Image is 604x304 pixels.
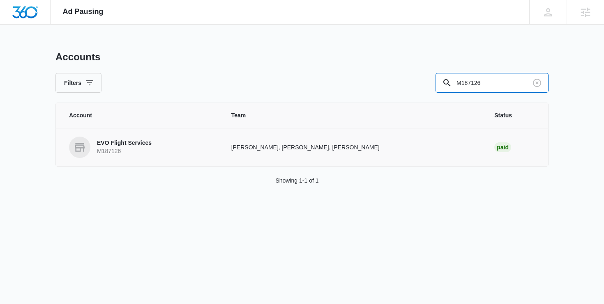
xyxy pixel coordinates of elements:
[97,139,152,147] p: EVO Flight Services
[69,111,212,120] span: Account
[436,73,549,93] input: Search By Account Number
[494,111,535,120] span: Status
[97,147,152,155] p: M187126
[275,176,318,185] p: Showing 1-1 of 1
[494,142,511,152] div: Paid
[55,73,101,93] button: Filters
[530,76,544,89] button: Clear
[231,143,475,152] p: [PERSON_NAME], [PERSON_NAME], [PERSON_NAME]
[63,7,104,16] span: Ad Pausing
[231,111,475,120] span: Team
[55,51,100,63] h1: Accounts
[69,137,212,158] a: EVO Flight ServicesM187126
